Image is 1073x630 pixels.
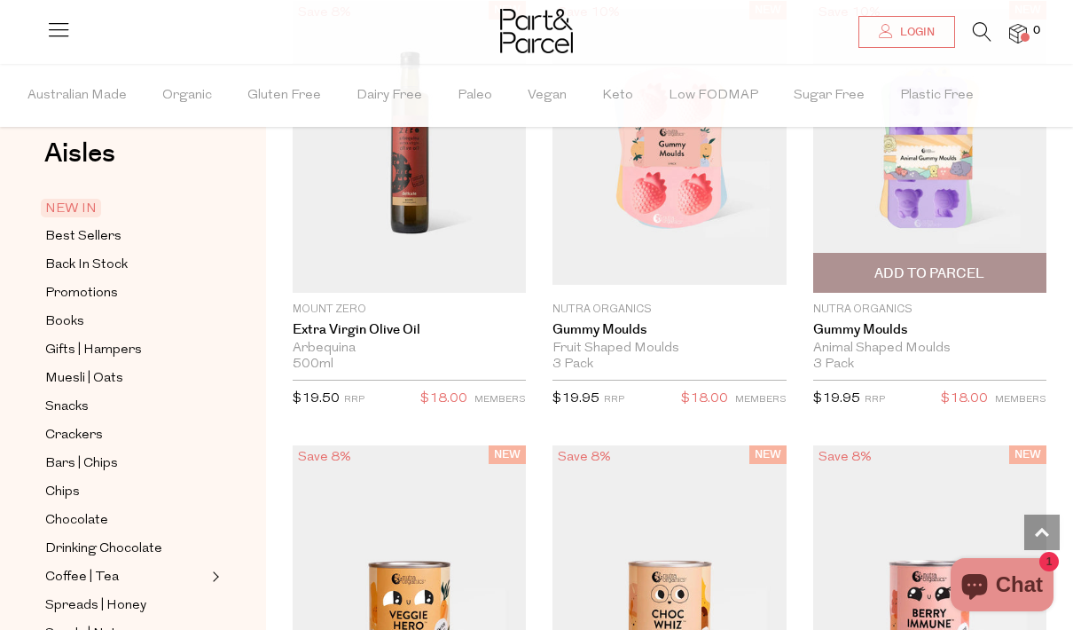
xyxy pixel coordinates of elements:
span: Books [45,311,84,333]
span: $19.95 [813,392,860,406]
small: MEMBERS [995,395,1046,405]
a: Chocolate [45,509,207,532]
span: 500ml [293,357,333,373]
span: Low FODMAP [669,65,758,127]
span: 3 Pack [813,357,854,373]
div: Fruit Shaped Moulds [552,341,786,357]
span: Add To Parcel [874,264,984,283]
p: Nutra Organics [813,302,1046,318]
span: NEW [1009,445,1046,464]
span: $19.95 [552,392,599,406]
div: Arbequina [293,341,526,357]
div: Animal Shaped Moulds [813,341,1046,357]
small: MEMBERS [474,395,526,405]
inbox-online-store-chat: Shopify online store chat [945,558,1059,616]
div: Save 8% [813,445,877,469]
a: Gifts | Hampers [45,339,207,361]
span: Bars | Chips [45,453,118,475]
span: Chips [45,482,80,503]
span: Australian Made [27,65,127,127]
span: Plastic Free [900,65,974,127]
small: RRP [344,395,364,405]
a: Gummy Moulds [552,322,786,338]
span: 0 [1029,23,1045,39]
small: RRP [604,395,624,405]
small: RRP [865,395,885,405]
a: Muesli | Oats [45,367,207,390]
span: 3 Pack [552,357,593,373]
a: Extra Virgin Olive Oil [293,322,526,338]
span: $19.50 [293,392,340,406]
span: Drinking Chocolate [45,539,162,560]
span: Muesli | Oats [45,368,123,390]
a: Coffee | Tea [45,566,207,588]
a: Promotions [45,282,207,304]
span: Aisles [44,134,115,173]
span: Snacks [45,397,89,418]
a: Gummy Moulds [813,322,1046,338]
span: $18.00 [941,388,988,411]
small: MEMBERS [735,395,787,405]
a: Aisles [44,140,115,185]
span: Chocolate [45,510,108,532]
button: Expand/Collapse Coffee | Tea [208,566,220,587]
span: NEW IN [41,199,101,217]
a: Spreads | Honey [45,595,207,617]
span: NEW [749,445,787,464]
span: Keto [602,65,633,127]
span: $18.00 [681,388,728,411]
span: $18.00 [420,388,467,411]
span: Spreads | Honey [45,595,146,617]
span: Back In Stock [45,255,128,276]
span: Gluten Free [247,65,321,127]
p: Nutra Organics [552,302,786,318]
div: Save 8% [552,445,616,469]
a: Back In Stock [45,254,207,276]
span: Crackers [45,425,103,446]
button: Add To Parcel [813,253,1046,293]
img: Extra Virgin Olive Oil [293,1,526,293]
a: Chips [45,481,207,503]
span: Dairy Free [356,65,422,127]
img: Gummy Moulds [552,9,786,285]
span: Coffee | Tea [45,567,119,588]
a: Snacks [45,396,207,418]
a: Bars | Chips [45,453,207,475]
span: Gifts | Hampers [45,340,142,361]
span: Paleo [458,65,492,127]
p: Mount Zero [293,302,526,318]
a: Best Sellers [45,225,207,248]
div: Save 8% [293,445,356,469]
img: Part&Parcel [500,9,573,53]
span: NEW [489,445,526,464]
a: 0 [1009,24,1027,43]
span: Login [896,25,935,40]
span: Vegan [528,65,567,127]
a: Drinking Chocolate [45,538,207,560]
span: Promotions [45,283,118,304]
a: Login [858,16,955,48]
span: Organic [162,65,212,127]
a: Books [45,311,207,333]
span: Sugar Free [794,65,865,127]
img: Gummy Moulds [813,9,1046,285]
a: Crackers [45,424,207,446]
span: Best Sellers [45,226,121,248]
a: NEW IN [45,198,207,219]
